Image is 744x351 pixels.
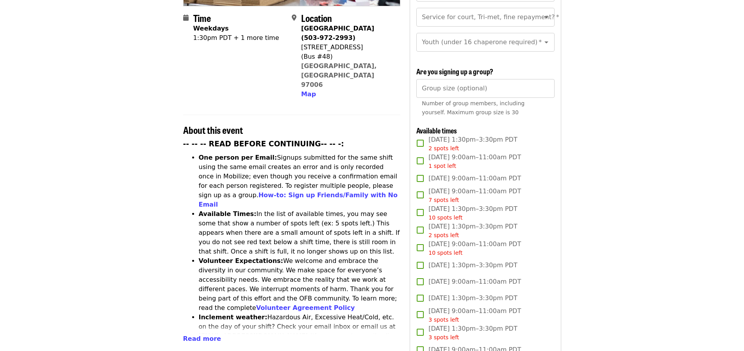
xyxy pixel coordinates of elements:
input: [object Object] [416,79,554,98]
div: (Bus #48) [301,52,394,61]
div: [STREET_ADDRESS] [301,43,394,52]
span: [DATE] 1:30pm–3:30pm PDT [428,222,517,239]
span: 1 spot left [428,163,456,169]
span: Available times [416,125,457,135]
span: 10 spots left [428,214,462,221]
span: Time [193,11,211,25]
span: Read more [183,335,221,342]
span: 10 spots left [428,250,462,256]
span: [DATE] 1:30pm–3:30pm PDT [428,204,517,222]
span: [DATE] 1:30pm–3:30pm PDT [428,261,517,270]
strong: Volunteer Expectations: [199,257,284,265]
a: How-to: Sign up Friends/Family with No Email [199,191,398,208]
span: 3 spots left [428,317,459,323]
span: [DATE] 9:00am–11:00am PDT [428,277,521,286]
span: Are you signing up a group? [416,66,493,76]
strong: Weekdays [193,25,229,32]
button: Open [541,37,552,48]
span: About this event [183,123,243,137]
button: Read more [183,334,221,344]
a: [GEOGRAPHIC_DATA], [GEOGRAPHIC_DATA] 97006 [301,62,377,88]
span: [DATE] 1:30pm–3:30pm PDT [428,324,517,342]
a: Volunteer Agreement Policy [256,304,355,311]
li: We welcome and embrace the diversity in our community. We make space for everyone’s accessibility... [199,256,401,313]
div: 1:30pm PDT + 1 more time [193,33,279,43]
span: Number of group members, including yourself. Maximum group size is 30 [422,100,525,115]
button: Open [541,12,552,23]
span: 2 spots left [428,145,459,151]
i: calendar icon [183,14,189,22]
strong: [GEOGRAPHIC_DATA] (503-972-2993) [301,25,374,41]
span: Location [301,11,332,25]
button: Map [301,90,316,99]
span: [DATE] 1:30pm–3:30pm PDT [428,135,517,153]
span: [DATE] 1:30pm–3:30pm PDT [428,293,517,303]
span: [DATE] 9:00am–11:00am PDT [428,239,521,257]
span: 3 spots left [428,334,459,340]
li: Signups submitted for the same shift using the same email creates an error and is only recorded o... [199,153,401,209]
span: [DATE] 9:00am–11:00am PDT [428,187,521,204]
span: [DATE] 9:00am–11:00am PDT [428,174,521,183]
span: 2 spots left [428,232,459,238]
span: [DATE] 9:00am–11:00am PDT [428,306,521,324]
span: 7 spots left [428,197,459,203]
i: map-marker-alt icon [292,14,296,22]
strong: Inclement weather: [199,313,268,321]
strong: One person per Email: [199,154,277,161]
strong: -- -- -- READ BEFORE CONTINUING-- -- -: [183,140,344,148]
li: In the list of available times, you may see some that show a number of spots left (ex: 5 spots le... [199,209,401,256]
strong: Available Times: [199,210,257,218]
span: [DATE] 9:00am–11:00am PDT [428,153,521,170]
span: Map [301,90,316,98]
